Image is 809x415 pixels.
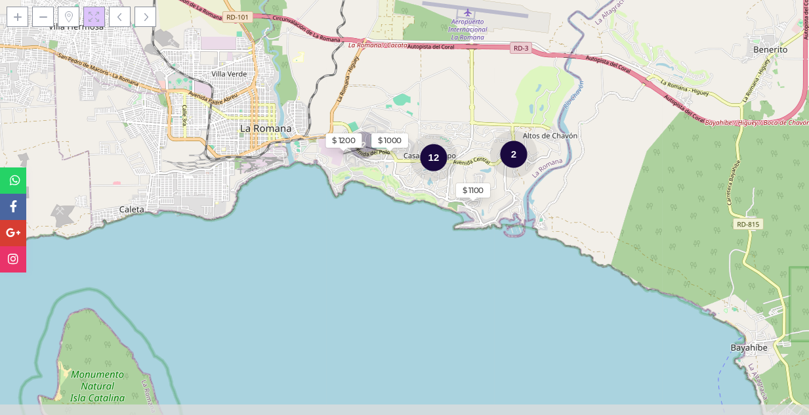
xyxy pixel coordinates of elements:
div: $ 1100 [463,185,484,196]
div: $ 1000 [378,135,402,146]
div: Loading Maps [306,83,503,152]
div: 2 [490,129,537,179]
div: $ 1200 [332,135,355,146]
div: 12 [410,133,457,182]
div: 2 [340,120,387,169]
